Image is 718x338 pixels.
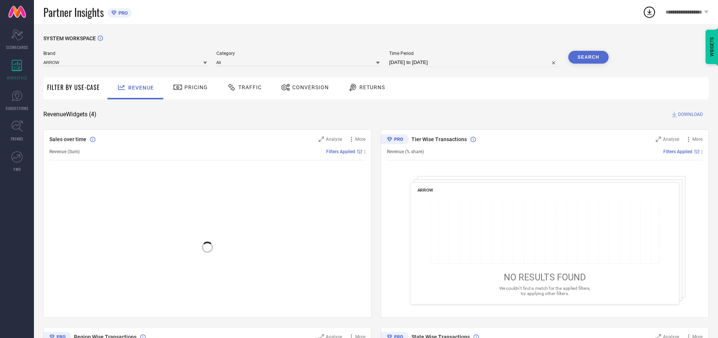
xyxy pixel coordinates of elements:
[43,35,96,41] span: SYSTEM WORKSPACE
[701,149,703,154] span: |
[292,84,329,90] span: Conversion
[326,149,355,154] span: Filters Applied
[49,136,86,142] span: Sales over time
[411,136,467,142] span: Tier Wise Transactions
[643,5,656,19] div: Open download list
[238,84,262,90] span: Traffic
[43,5,104,20] span: Partner Insights
[47,83,100,92] span: Filter By Use-Case
[663,149,692,154] span: Filters Applied
[11,136,23,142] span: TRENDS
[387,149,424,154] span: Revenue (% share)
[417,187,433,193] span: ARROW
[117,10,128,16] span: PRO
[499,286,590,296] span: We couldn’t find a match for the applied filters, try applying other filters.
[389,58,559,67] input: Select time period
[656,137,661,142] svg: Zoom
[678,111,703,118] span: DOWNLOAD
[14,166,21,172] span: FWD
[503,272,586,283] span: NO RESULTS FOUND
[355,137,365,142] span: More
[692,137,703,142] span: More
[128,85,154,91] span: Revenue
[6,44,28,50] span: SCORECARDS
[359,84,385,90] span: Returns
[7,75,28,81] span: WORKSPACE
[364,149,365,154] span: |
[326,137,342,142] span: Analyse
[216,51,380,56] span: Category
[6,105,29,111] span: SUGGESTIONS
[43,51,207,56] span: Brand
[184,84,208,90] span: Pricing
[43,111,97,118] span: Revenue Widgets ( 4 )
[389,51,559,56] span: Time Period
[663,137,679,142] span: Analyse
[381,134,409,146] div: Premium
[568,51,609,64] button: Search
[49,149,80,154] span: Revenue (Sum)
[319,137,324,142] svg: Zoom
